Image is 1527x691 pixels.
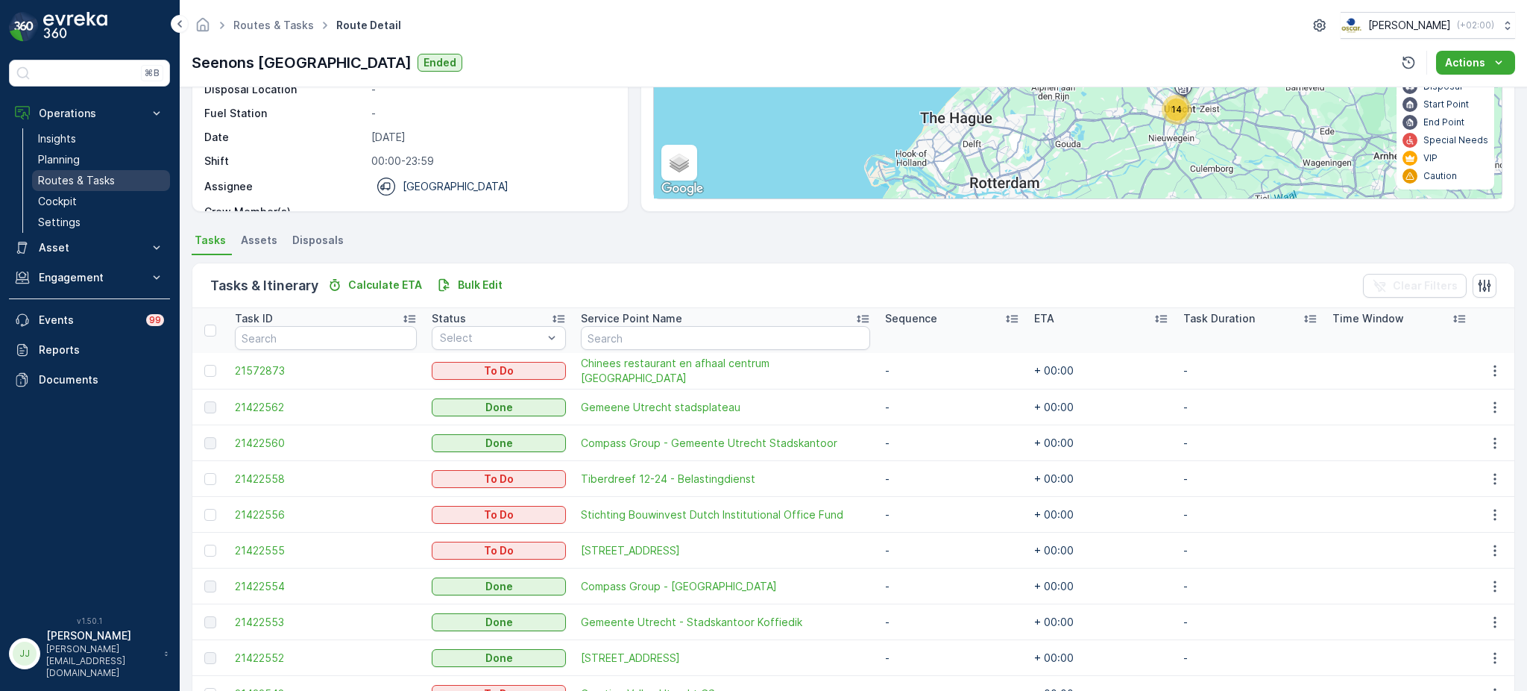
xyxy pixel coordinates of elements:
a: Open this area in Google Maps (opens a new window) [658,179,707,198]
p: Asset [39,240,140,255]
span: v 1.50.1 [9,616,170,625]
p: Caution [1423,170,1457,182]
td: - [1176,425,1325,461]
span: 14 [1171,104,1182,115]
td: - [1176,497,1325,533]
p: Assignee [204,179,253,194]
p: Done [485,579,513,594]
a: Sint Jacobsstraat 16 - Belastingdienst [581,543,870,558]
a: 21422556 [235,507,417,522]
td: - [878,425,1027,461]
p: Status [432,311,466,326]
span: 21422558 [235,472,417,487]
button: Done [432,434,566,452]
button: Done [432,398,566,416]
td: + 00:00 [1027,533,1176,569]
button: To Do [432,470,566,488]
span: Disposals [292,233,344,248]
p: Done [485,436,513,451]
p: - [371,82,613,97]
td: + 00:00 [1027,390,1176,425]
div: Toggle Row Selected [204,365,216,377]
button: Done [432,613,566,631]
td: - [878,533,1027,569]
a: Layers [663,146,696,179]
button: Operations [9,99,170,128]
p: - [371,204,613,219]
td: + 00:00 [1027,604,1176,640]
p: Disposal Location [204,82,365,97]
a: Stichting Bouwinvest Dutch Institutional Office Fund [581,507,870,522]
p: Clear Filters [1393,278,1458,293]
p: [PERSON_NAME] [1368,18,1451,33]
button: Calculate ETA [321,276,428,294]
p: End Point [1423,116,1464,128]
p: To Do [484,543,514,558]
span: [STREET_ADDRESS] [581,651,870,666]
div: Toggle Row Selected [204,401,216,413]
p: Task Duration [1183,311,1255,326]
p: [PERSON_NAME] [46,628,157,643]
p: Events [39,313,137,328]
a: Planning [32,149,170,170]
span: 21422555 [235,543,417,558]
td: - [878,461,1027,497]
p: ETA [1034,311,1054,326]
button: JJ[PERSON_NAME][PERSON_NAME][EMAIL_ADDRESS][DOMAIN_NAME] [9,628,170,679]
p: Done [485,651,513,666]
div: Toggle Row Selected [204,473,216,485]
p: Cockpit [38,194,77,209]
p: Service Point Name [581,311,682,326]
p: [PERSON_NAME][EMAIL_ADDRESS][DOMAIN_NAME] [46,643,157,679]
button: Engagement [9,263,170,293]
button: [PERSON_NAME](+02:00) [1341,12,1515,39]
p: Done [485,615,513,630]
button: Bulk Edit [431,276,509,294]
td: - [1176,604,1325,640]
a: 21422553 [235,615,417,630]
p: Routes & Tasks [38,173,115,188]
span: 21572873 [235,363,417,378]
td: + 00:00 [1027,425,1176,461]
p: Done [485,400,513,415]
a: 21422560 [235,436,417,451]
td: - [878,353,1027,390]
td: - [1176,569,1325,604]
span: Chinees restaurant en afhaal centrum [GEOGRAPHIC_DATA] [581,356,870,386]
p: Engagement [39,270,140,285]
span: Compass Group - Gemeente Utrecht Stadskantoor [581,436,870,451]
a: Reports [9,335,170,365]
button: To Do [432,362,566,380]
button: Clear Filters [1363,274,1467,298]
p: [DATE] [371,130,613,145]
p: To Do [484,363,514,378]
p: Reports [39,343,164,357]
p: ⌘B [145,67,160,79]
span: Compass Group - [GEOGRAPHIC_DATA] [581,579,870,594]
td: - [1176,533,1325,569]
button: Actions [1436,51,1515,75]
p: Bulk Edit [458,278,503,293]
p: [GEOGRAPHIC_DATA] [403,179,509,194]
div: JJ [13,642,37,666]
a: Gemeene Utrecht stadsplateau [581,400,870,415]
p: Special Needs [1423,134,1488,146]
button: Done [432,578,566,595]
p: Shift [204,154,365,169]
span: Route Detail [333,18,404,33]
div: Toggle Row Selected [204,652,216,664]
td: - [1176,353,1325,390]
td: + 00:00 [1027,497,1176,533]
a: 21422562 [235,400,417,415]
p: Tasks & Itinerary [210,275,318,296]
a: Cockpit [32,191,170,212]
span: Tiberdreef 12-24 - Belastingdienst [581,472,870,487]
td: - [1176,640,1325,676]
span: Gemeente Utrecht - Stadskantoor Koffiedik [581,615,870,630]
td: - [878,604,1027,640]
p: 00:00-23:59 [371,154,613,169]
a: 21422552 [235,651,417,666]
